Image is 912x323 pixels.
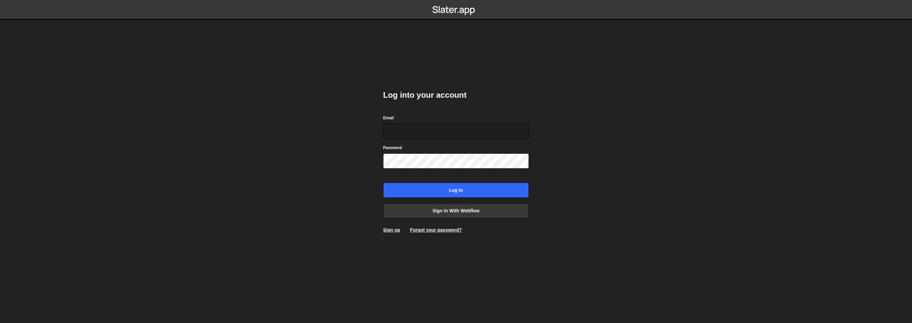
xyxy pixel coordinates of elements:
[383,227,400,233] a: Sign up
[383,115,394,121] label: Email
[410,227,462,233] a: Forgot your password?
[383,203,529,218] a: Sign in with Webflow
[383,183,529,198] input: Log in
[383,90,529,100] h2: Log into your account
[383,144,402,151] label: Password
